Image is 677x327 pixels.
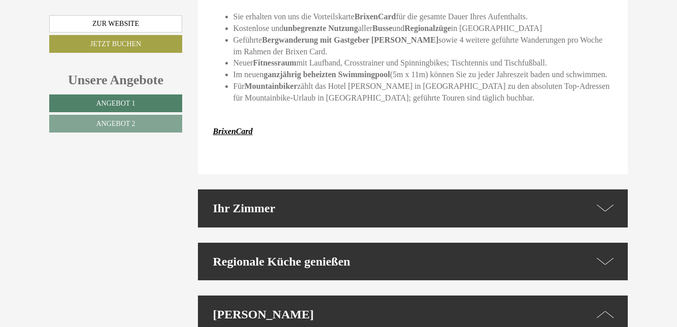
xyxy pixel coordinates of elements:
[49,15,182,32] a: Zur Website
[198,189,628,227] div: Ihr Zimmer
[253,58,296,67] strong: Fitnessraum
[373,24,392,32] strong: Busse
[49,35,182,53] a: Jetzt buchen
[49,71,182,89] div: Unsere Angebote
[96,100,135,107] span: Angebot 1
[96,120,135,127] span: Angebot 2
[233,57,613,69] li: Neuer mit Laufband, Crosstrainer und Spinningbikes; Tischtennis und Tischfußball.
[245,82,297,90] strong: Mountainbiker
[262,36,438,44] strong: Bergwanderung mit Gastgeber [PERSON_NAME]
[233,81,613,104] li: Für zählt das Hotel [PERSON_NAME] in [GEOGRAPHIC_DATA] zu den absoluten Top-Adressen für Mountain...
[213,127,253,136] a: BrixenCard
[233,11,613,23] li: Sie erhalten von uns die Vorteilskarte für die gesamte Dauer Ihres Aufenthalts.
[263,70,390,79] strong: ganzjährig beheizten Swimmingpool
[198,243,628,280] div: Regionale Küche genießen
[233,23,613,35] li: Kostenlose und aller und in [GEOGRAPHIC_DATA]
[404,24,451,32] strong: Regionalzüge
[233,69,613,81] li: Im neuen (5m x 11m) können Sie zu jeder Jahreszeit baden und schwimmen.
[233,35,613,58] li: Geführte sowie 4 weitere geführte Wanderungen pro Woche im Rahmen der Brixen Card.
[284,24,358,32] strong: unbegrenzte Nutzung
[354,12,396,21] strong: BrixenCard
